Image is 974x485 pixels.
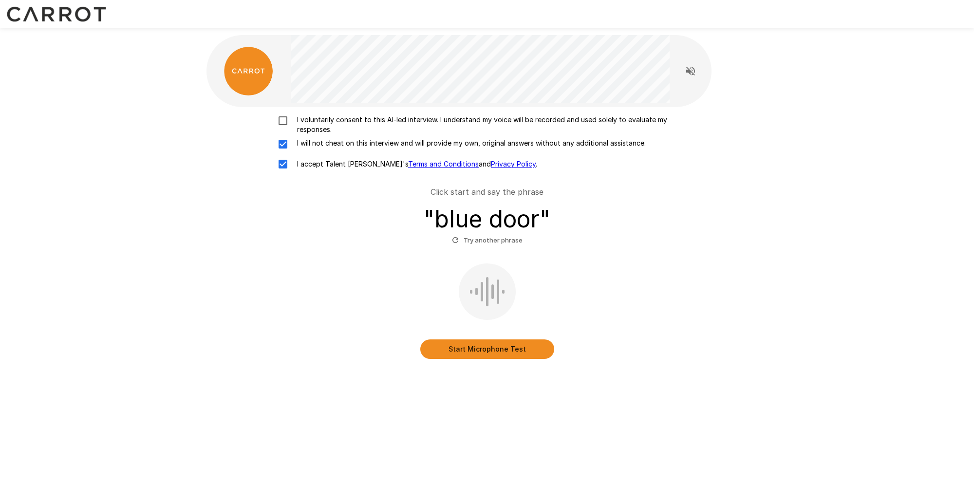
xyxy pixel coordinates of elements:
img: carrot_logo.png [224,47,273,95]
button: Start Microphone Test [420,339,554,359]
p: I will not cheat on this interview and will provide my own, original answers without any addition... [293,138,646,148]
p: I voluntarily consent to this AI-led interview. I understand my voice will be recorded and used s... [293,115,701,134]
button: Read questions aloud [681,61,700,81]
p: Click start and say the phrase [431,186,543,198]
a: Privacy Policy [491,160,536,168]
h3: " blue door " [424,205,550,233]
a: Terms and Conditions [408,160,479,168]
p: I accept Talent [PERSON_NAME]'s and . [293,159,537,169]
button: Try another phrase [450,233,525,248]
